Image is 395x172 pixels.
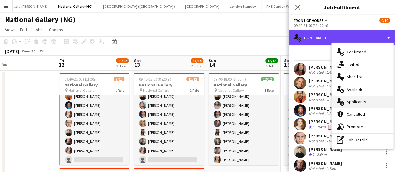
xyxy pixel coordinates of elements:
button: [GEOGRAPHIC_DATA] ([GEOGRAPHIC_DATA]) [98,0,180,12]
div: 5.4km [325,70,337,75]
span: 11/12 [186,77,199,81]
button: National Gallery (NG) [53,0,98,12]
span: Comms [49,27,63,32]
div: 556.3km [325,84,341,88]
button: Front of House [294,18,328,23]
span: 09:40-18:00 (8h20m) [139,77,171,81]
span: 09:40-21:00 (11h20m) [64,77,99,81]
h3: National Gallery [283,82,353,88]
div: Job Details [332,134,393,146]
div: [PERSON_NAME] [309,146,342,152]
app-card-role: 09:40-21:00 (11h20m)[PERSON_NAME][PERSON_NAME][PERSON_NAME][PERSON_NAME][PERSON_NAME][PERSON_NAME... [59,62,129,166]
span: 2 [313,152,314,157]
span: 11/12 [116,58,129,63]
div: [DATE] [5,48,19,54]
button: London Standby [225,0,261,12]
span: 1 Role [115,88,124,93]
div: 8.5km [316,152,328,157]
span: National Gallery [68,88,95,93]
div: Not rated [309,111,325,116]
a: Jobs [31,26,45,34]
app-job-card: 09:40-21:00 (11h20m)9/10National Gallery National Gallery1 Role09:40-21:00 (11h20m)[PERSON_NAME][... [59,73,129,165]
span: 12/12 [261,77,274,81]
span: 9/10 [114,77,124,81]
span: Shortlist [347,74,363,80]
div: Not rated [309,166,325,171]
h3: National Gallery [59,82,129,88]
div: Not rated [309,70,325,75]
span: 15 [282,61,291,68]
span: 12 [58,61,64,68]
span: Confirmed [347,49,366,55]
app-job-card: 09:40-18:00 (8h20m)11/12National Gallery National Gallery1 Role[PERSON_NAME][PERSON_NAME][PERSON_... [134,73,204,165]
span: 5 [313,125,314,129]
div: 1 Job [266,64,278,68]
span: Cancelled [347,111,365,117]
div: 10.9km [325,97,339,102]
div: 9.2km [325,111,337,116]
span: Available [347,86,363,92]
div: Not rated [309,97,325,102]
h3: Job Fulfilment [289,3,395,11]
span: 9/10 [379,18,390,23]
span: Front of House [294,18,323,23]
span: Sun [209,58,216,63]
span: View [5,27,14,32]
span: 1 Role [264,88,274,93]
div: 9.7km [325,166,337,171]
h3: National Gallery [134,82,204,88]
span: 12/12 [265,58,278,63]
div: 76km [316,125,327,130]
span: Applicants [347,99,366,105]
a: Comms [47,26,66,34]
span: National Gallery [143,88,169,93]
span: 13/14 [191,58,203,63]
app-card-role: [PERSON_NAME][PERSON_NAME][PERSON_NAME][PERSON_NAME][PERSON_NAME][PERSON_NAME][PERSON_NAME][PERSO... [134,45,204,166]
div: [PERSON_NAME] [309,160,342,166]
div: 09:40-21:00 (11h20m) [294,23,390,28]
span: Promote [347,124,363,130]
div: [PERSON_NAME] [309,106,342,111]
span: 1 Role [190,88,199,93]
app-job-card: 09:40-18:00 (8h20m)9/9National Gallery National Gallery1 RoleFront of House9/909:40-18:00 (8h20m)... [283,73,353,165]
a: View [2,26,16,34]
span: National Gallery [218,88,244,93]
span: Edit [20,27,27,32]
div: Confirmed [289,30,395,45]
div: 2 Jobs [191,64,203,68]
div: [PERSON_NAME] [309,92,342,97]
div: [PERSON_NAME] [309,119,342,125]
app-job-card: 09:40-18:00 (8h20m)12/12National Gallery National Gallery1 Role[PERSON_NAME][PERSON_NAME][PERSON_... [209,73,279,165]
span: Fee [328,125,336,130]
span: Jobs [33,27,43,32]
app-card-role: [PERSON_NAME][PERSON_NAME][PERSON_NAME][PERSON_NAME][PERSON_NAME][PERSON_NAME][PERSON_NAME][PERSO... [209,45,279,166]
span: Mon [283,58,291,63]
span: 09:40-18:00 (8h20m) [214,77,246,81]
div: [PERSON_NAME] [309,133,342,139]
span: Invited [347,61,359,67]
h3: National Gallery [209,82,279,88]
span: Week 37 [21,49,36,53]
div: BST [39,49,45,53]
div: Not rated [309,139,325,143]
div: Not rated [309,84,325,88]
a: Edit [17,26,30,34]
span: Fri [59,58,64,63]
span: Sat [134,58,141,63]
span: 09:40-18:00 (8h20m) [288,77,321,81]
div: [PERSON_NAME] [309,64,342,70]
div: 11km [325,139,336,143]
div: 2 Jobs [116,64,128,68]
h1: National Gallery (NG) [5,15,76,24]
button: [GEOGRAPHIC_DATA] [180,0,225,12]
button: RHS Garden Wisley [261,0,301,12]
div: Crew has different fees then in role [327,125,338,130]
span: 13 [133,61,141,68]
span: 14 [208,61,216,68]
div: [PERSON_NAME] [309,78,342,84]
